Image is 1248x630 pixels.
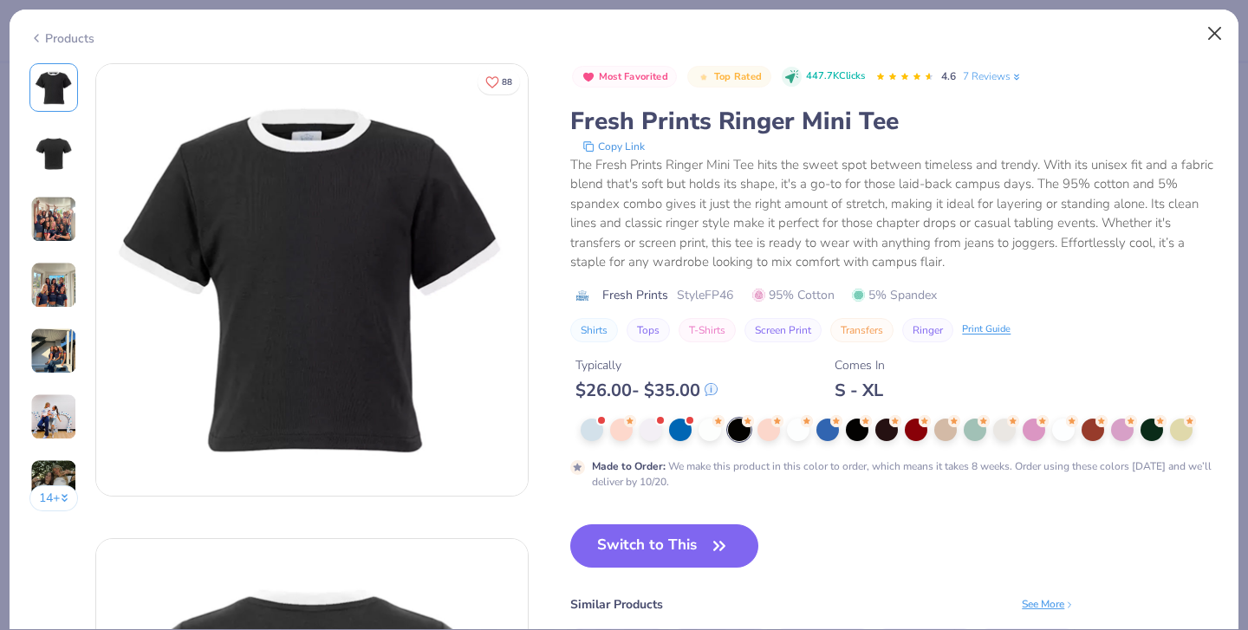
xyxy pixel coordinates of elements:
img: Top Rated sort [697,70,711,84]
span: 95% Cotton [752,286,835,304]
img: User generated content [30,328,77,374]
button: Switch to This [570,524,758,568]
img: Front [96,64,528,496]
img: Most Favorited sort [582,70,595,84]
img: User generated content [30,393,77,440]
div: The Fresh Prints Ringer Mini Tee hits the sweet spot between timeless and trendy. With its unisex... [570,155,1219,272]
div: Comes In [835,356,885,374]
span: 447.7K Clicks [806,69,865,84]
img: User generated content [30,196,77,243]
button: Badge Button [572,66,677,88]
span: Fresh Prints [602,286,668,304]
img: User generated content [30,262,77,309]
button: Transfers [830,318,894,342]
div: Products [29,29,94,48]
div: Typically [575,356,718,374]
span: Top Rated [714,72,763,81]
button: T-Shirts [679,318,736,342]
span: 5% Spandex [852,286,937,304]
button: Badge Button [687,66,770,88]
span: 4.6 [941,69,956,83]
div: Fresh Prints Ringer Mini Tee [570,105,1219,138]
span: Style FP46 [677,286,733,304]
button: Tops [627,318,670,342]
img: Back [33,133,75,174]
span: Most Favorited [599,72,668,81]
strong: Made to Order : [592,459,666,473]
button: Close [1199,17,1232,50]
img: User generated content [30,459,77,506]
img: Front [33,67,75,108]
button: Like [478,69,520,94]
div: S - XL [835,380,885,401]
div: 4.6 Stars [875,63,934,91]
div: Print Guide [962,322,1011,337]
button: Screen Print [744,318,822,342]
span: 88 [502,78,512,87]
button: copy to clipboard [577,138,650,155]
div: $ 26.00 - $ 35.00 [575,380,718,401]
div: We make this product in this color to order, which means it takes 8 weeks. Order using these colo... [592,458,1219,490]
button: Shirts [570,318,618,342]
button: 14+ [29,485,79,511]
div: See More [1022,596,1075,612]
img: brand logo [570,289,594,302]
button: Ringer [902,318,953,342]
div: Similar Products [570,595,663,614]
a: 7 Reviews [963,68,1023,84]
